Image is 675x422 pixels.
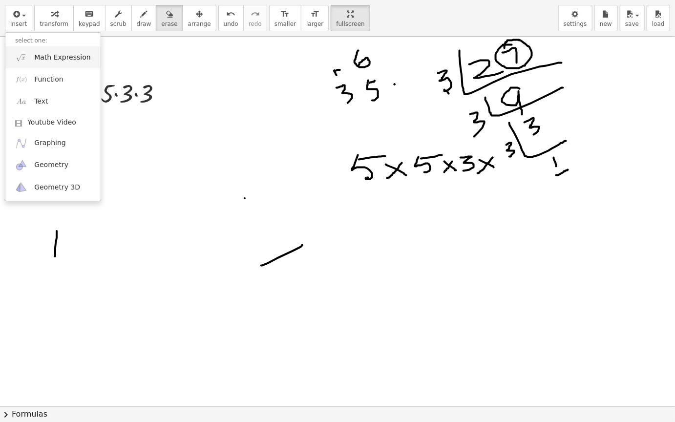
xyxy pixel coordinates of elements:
[620,5,645,31] button: save
[15,137,27,149] img: ggb-graphing.svg
[269,5,301,31] button: format_sizesmaller
[34,97,48,106] span: Text
[5,35,101,46] li: select one:
[224,21,238,27] span: undo
[558,5,592,31] button: settings
[310,8,319,20] i: format_size
[27,118,76,127] span: Youtube Video
[15,73,27,85] img: f_x.png
[15,96,27,108] img: Aa.png
[34,53,90,63] span: Math Expression
[34,5,74,31] button: transform
[226,8,235,20] i: undo
[15,181,27,193] img: ggb-3d.svg
[73,5,105,31] button: keyboardkeypad
[647,5,670,31] button: load
[251,8,260,20] i: redo
[274,21,296,27] span: smaller
[301,5,329,31] button: format_sizelarger
[110,21,127,27] span: scrub
[188,21,211,27] span: arrange
[15,159,27,171] img: ggb-geometry.svg
[243,5,267,31] button: redoredo
[40,21,68,27] span: transform
[10,21,27,27] span: insert
[131,5,157,31] button: draw
[79,21,100,27] span: keypad
[183,5,216,31] button: arrange
[34,183,80,192] span: Geometry 3D
[5,154,101,176] a: Geometry
[594,5,618,31] button: new
[336,21,364,27] span: fullscreen
[156,5,183,31] button: erase
[34,160,68,170] span: Geometry
[600,21,612,27] span: new
[331,5,370,31] button: fullscreen
[137,21,151,27] span: draw
[5,132,101,154] a: Graphing
[652,21,665,27] span: load
[84,8,94,20] i: keyboard
[218,5,244,31] button: undoundo
[34,138,66,148] span: Graphing
[625,21,639,27] span: save
[5,176,101,198] a: Geometry 3D
[249,21,262,27] span: redo
[564,21,587,27] span: settings
[161,21,177,27] span: erase
[280,8,290,20] i: format_size
[5,113,101,132] a: Youtube Video
[5,46,101,68] a: Math Expression
[34,75,63,84] span: Function
[306,21,323,27] span: larger
[15,51,27,63] img: sqrt_x.png
[5,5,32,31] button: insert
[5,68,101,90] a: Function
[5,91,101,113] a: Text
[105,5,132,31] button: scrub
